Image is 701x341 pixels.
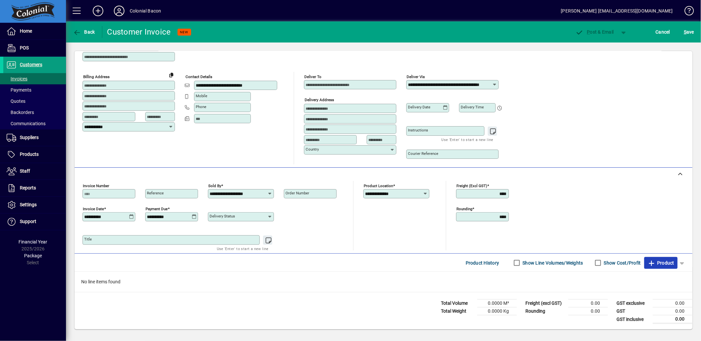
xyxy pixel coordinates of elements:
[656,27,670,37] span: Cancel
[73,29,95,35] span: Back
[456,207,472,211] mat-label: Rounding
[522,299,568,307] td: Freight (excl GST)
[109,5,130,17] button: Profile
[463,257,502,269] button: Product History
[3,40,66,56] a: POS
[7,110,34,115] span: Backorders
[66,26,102,38] app-page-header-button: Back
[19,239,48,244] span: Financial Year
[20,152,39,157] span: Products
[146,207,168,211] mat-label: Payment due
[83,184,109,188] mat-label: Invoice number
[84,237,92,242] mat-label: Title
[83,207,104,211] mat-label: Invoice date
[572,26,617,38] button: Post & Email
[20,202,37,207] span: Settings
[20,135,39,140] span: Suppliers
[466,258,499,268] span: Product History
[210,214,235,218] mat-label: Delivery status
[684,27,694,37] span: ave
[7,87,31,93] span: Payments
[477,299,517,307] td: 0.0000 M³
[680,1,693,23] a: Knowledge Base
[3,146,66,163] a: Products
[442,136,493,143] mat-hint: Use 'Enter' to start a new line
[576,29,614,35] span: ost & Email
[568,299,608,307] td: 0.00
[568,307,608,315] td: 0.00
[24,253,42,258] span: Package
[196,104,206,109] mat-label: Phone
[408,105,430,109] mat-label: Delivery date
[3,23,66,40] a: Home
[7,99,25,104] span: Quotes
[3,197,66,213] a: Settings
[20,219,36,224] span: Support
[684,29,686,35] span: S
[306,147,319,152] mat-label: Country
[75,272,692,292] div: No line items found
[180,30,188,34] span: NEW
[3,163,66,180] a: Staff
[364,184,393,188] mat-label: Product location
[87,5,109,17] button: Add
[285,191,309,195] mat-label: Order number
[3,213,66,230] a: Support
[304,74,321,79] mat-label: Deliver To
[456,184,487,188] mat-label: Freight (excl GST)
[644,257,678,269] button: Product
[561,6,673,16] div: [PERSON_NAME] [EMAIL_ADDRESS][DOMAIN_NAME]
[166,70,177,80] button: Copy to Delivery address
[522,307,568,315] td: Rounding
[20,62,42,67] span: Customers
[613,315,653,324] td: GST inclusive
[3,129,66,146] a: Suppliers
[461,105,484,109] mat-label: Delivery time
[130,6,161,16] div: Colonial Bacon
[653,307,692,315] td: 0.00
[653,315,692,324] td: 0.00
[587,29,590,35] span: P
[521,260,583,266] label: Show Line Volumes/Weights
[71,26,97,38] button: Back
[438,299,477,307] td: Total Volume
[20,185,36,190] span: Reports
[3,118,66,129] a: Communications
[20,45,29,50] span: POS
[196,94,207,98] mat-label: Mobile
[682,26,696,38] button: Save
[7,76,27,81] span: Invoices
[208,184,221,188] mat-label: Sold by
[3,96,66,107] a: Quotes
[653,299,692,307] td: 0.00
[613,307,653,315] td: GST
[648,258,674,268] span: Product
[613,299,653,307] td: GST exclusive
[107,27,171,37] div: Customer Invoice
[3,73,66,84] a: Invoices
[603,260,641,266] label: Show Cost/Profit
[3,180,66,196] a: Reports
[438,307,477,315] td: Total Weight
[477,307,517,315] td: 0.0000 Kg
[407,74,425,79] mat-label: Deliver via
[654,26,672,38] button: Cancel
[7,121,46,126] span: Communications
[20,168,30,174] span: Staff
[3,107,66,118] a: Backorders
[408,128,428,132] mat-label: Instructions
[408,151,438,156] mat-label: Courier Reference
[147,191,164,195] mat-label: Reference
[3,84,66,96] a: Payments
[20,28,32,34] span: Home
[217,245,269,252] mat-hint: Use 'Enter' to start a new line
